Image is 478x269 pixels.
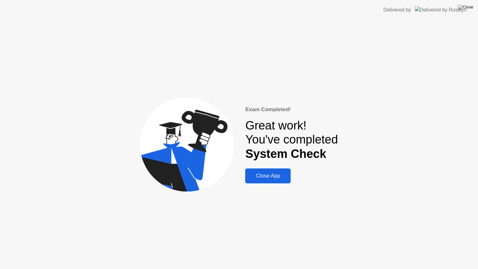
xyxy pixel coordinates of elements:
[415,6,467,13] img: Delivered by Rosalyn
[245,168,291,183] button: Close App
[245,147,326,160] b: System Check
[458,5,473,10] img: Close
[245,106,338,114] div: Exam Completed!
[245,119,338,161] div: Great work! You've completed
[383,6,411,14] div: Delivered by
[247,173,289,179] div: Close App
